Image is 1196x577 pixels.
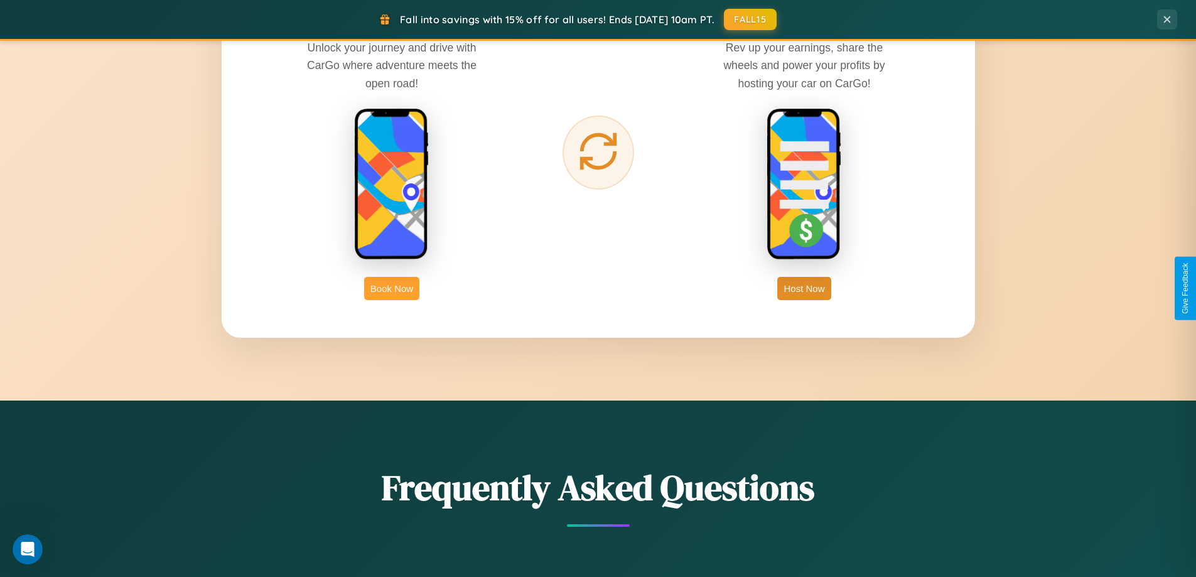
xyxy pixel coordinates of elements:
iframe: Intercom live chat [13,534,43,564]
p: Unlock your journey and drive with CarGo where adventure meets the open road! [298,39,486,92]
div: Give Feedback [1181,263,1190,314]
button: FALL15 [724,9,777,30]
button: Host Now [777,277,831,300]
span: Fall into savings with 15% off for all users! Ends [DATE] 10am PT. [400,13,714,26]
h2: Frequently Asked Questions [222,463,975,512]
img: rent phone [354,108,429,261]
button: Book Now [364,277,419,300]
p: Rev up your earnings, share the wheels and power your profits by hosting your car on CarGo! [710,39,898,92]
img: host phone [767,108,842,261]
